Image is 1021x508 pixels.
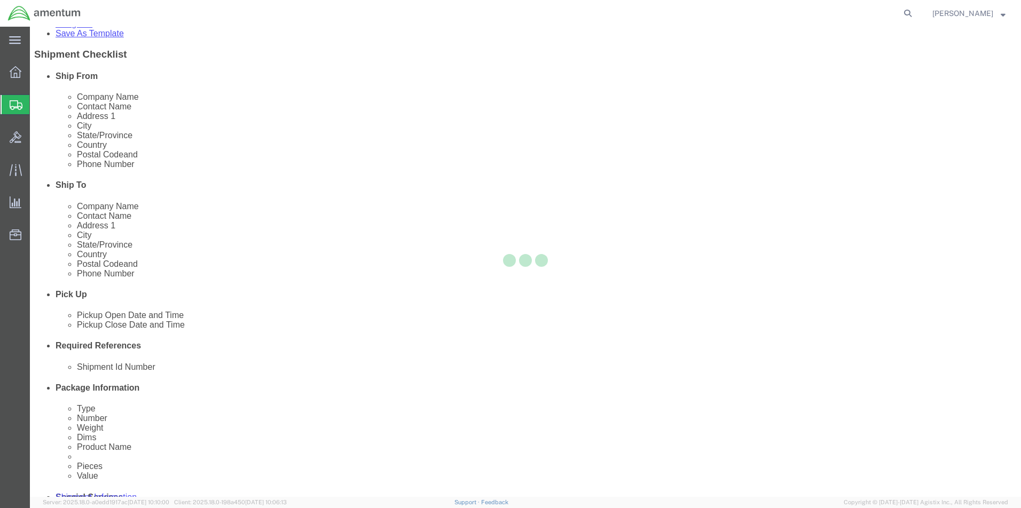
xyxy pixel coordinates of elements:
span: [DATE] 10:10:00 [128,499,169,505]
a: Feedback [481,499,508,505]
button: [PERSON_NAME] [932,7,1006,20]
span: Server: 2025.18.0-a0edd1917ac [43,499,169,505]
span: Client: 2025.18.0-198a450 [174,499,287,505]
span: Copyright © [DATE]-[DATE] Agistix Inc., All Rights Reserved [844,498,1008,507]
span: Kurt Archuleta [932,7,993,19]
span: [DATE] 10:06:13 [245,499,287,505]
img: logo [7,5,81,21]
a: Support [454,499,481,505]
